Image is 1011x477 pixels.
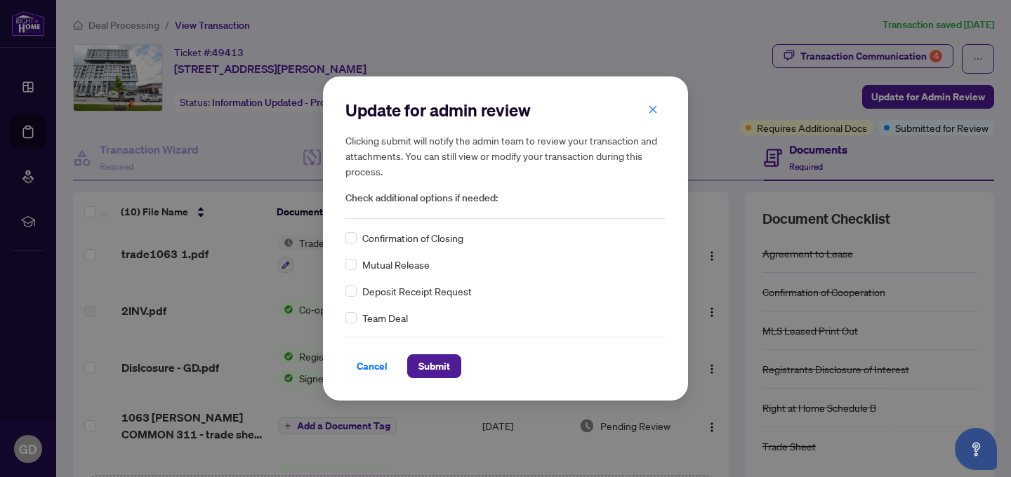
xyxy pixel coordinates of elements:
h2: Update for admin review [345,99,666,121]
h5: Clicking submit will notify the admin team to review your transaction and attachments. You can st... [345,133,666,179]
button: Cancel [345,354,399,378]
span: Deposit Receipt Request [362,283,472,299]
span: Cancel [357,355,388,377]
span: Submit [418,355,450,377]
span: close [648,105,658,114]
span: Confirmation of Closing [362,230,463,246]
button: Open asap [955,428,997,470]
button: Submit [407,354,461,378]
span: Team Deal [362,310,408,325]
span: Mutual Release [362,257,430,272]
span: Check additional options if needed: [345,190,666,206]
